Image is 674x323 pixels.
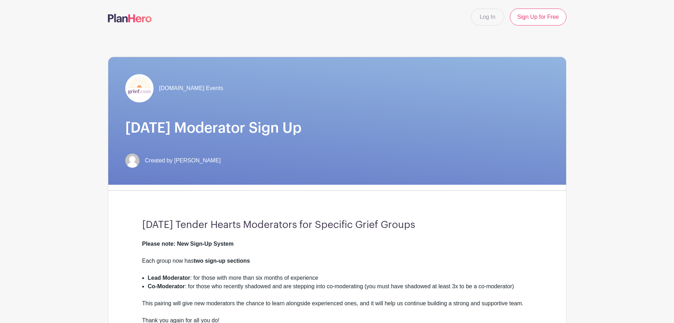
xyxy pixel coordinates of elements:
[142,219,532,231] h3: [DATE] Tender Hearts Moderators for Specific Grief Groups
[194,258,250,264] strong: two sign-up sections
[148,275,190,281] strong: Lead Moderator
[142,241,234,247] strong: Please note: New Sign-Up System
[145,156,221,165] span: Created by [PERSON_NAME]
[510,9,566,26] a: Sign Up for Free
[159,84,223,93] span: [DOMAIN_NAME] Events
[108,14,152,22] img: logo-507f7623f17ff9eddc593b1ce0a138ce2505c220e1c5a4e2b4648c50719b7d32.svg
[142,257,532,274] div: Each group now has
[125,74,154,102] img: grief-logo-planhero.png
[148,283,185,289] strong: Co-Moderator
[148,274,532,282] li: : for those with more than six months of experience
[148,282,532,299] li: : for those who recently shadowed and are stepping into co-moderating (you must have shadowed at ...
[125,154,139,168] img: default-ce2991bfa6775e67f084385cd625a349d9dcbb7a52a09fb2fda1e96e2d18dcdb.png
[125,119,549,137] h1: [DATE] Moderator Sign Up
[471,9,504,26] a: Log In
